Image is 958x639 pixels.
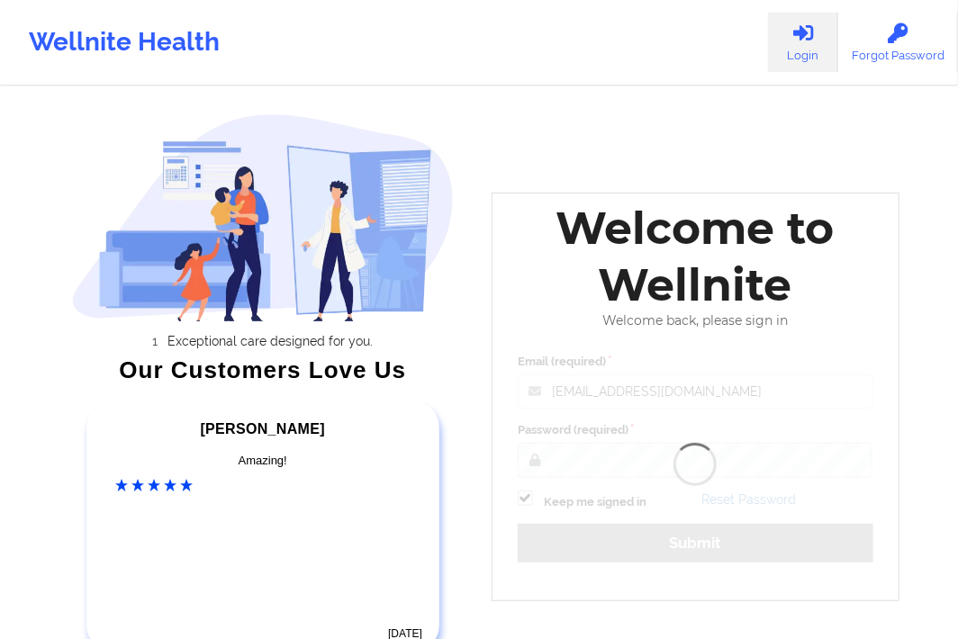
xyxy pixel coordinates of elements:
[838,13,958,72] a: Forgot Password
[505,313,886,328] div: Welcome back, please sign in
[72,361,455,379] div: Our Customers Love Us
[87,334,454,348] li: Exceptional care designed for you.
[116,452,411,470] div: Amazing!
[768,13,838,72] a: Login
[505,200,886,313] div: Welcome to Wellnite
[72,113,455,321] img: wellnite-auth-hero_200.c722682e.png
[201,421,325,436] span: [PERSON_NAME]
